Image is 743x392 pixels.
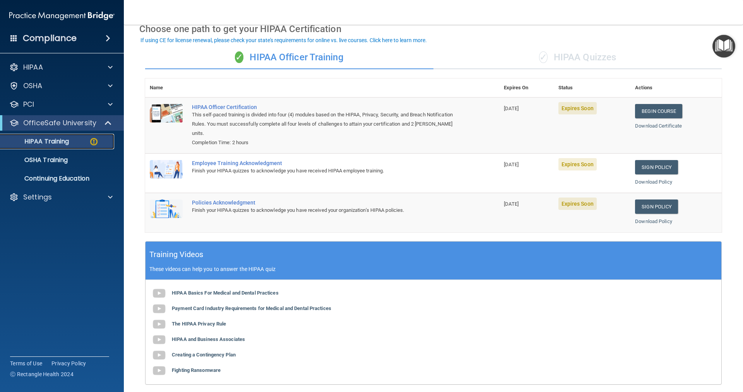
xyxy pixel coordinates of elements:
div: Completion Time: 2 hours [192,138,461,147]
span: Ⓒ Rectangle Health 2024 [10,370,74,378]
span: [DATE] [504,201,519,207]
b: HIPAA and Business Associates [172,336,245,342]
img: gray_youtube_icon.38fcd6cc.png [151,332,167,348]
th: Name [145,78,187,97]
th: Actions [630,78,722,97]
img: gray_youtube_icon.38fcd6cc.png [151,363,167,378]
h4: Compliance [23,33,77,44]
div: This self-paced training is divided into four (4) modules based on the HIPAA, Privacy, Security, ... [192,110,461,138]
p: PCI [23,100,34,109]
a: PCI [9,100,113,109]
a: Download Policy [635,218,672,224]
th: Status [554,78,631,97]
span: ✓ [539,51,548,63]
a: Sign Policy [635,160,678,174]
button: Open Resource Center [712,35,735,58]
span: [DATE] [504,106,519,111]
div: HIPAA Quizzes [433,46,722,69]
b: Fighting Ransomware [172,367,221,373]
img: gray_youtube_icon.38fcd6cc.png [151,301,167,317]
a: Begin Course [635,104,682,118]
a: Sign Policy [635,199,678,214]
a: Download Certificate [635,123,682,129]
span: [DATE] [504,162,519,167]
a: Terms of Use [10,360,42,367]
img: gray_youtube_icon.38fcd6cc.png [151,317,167,332]
img: gray_youtube_icon.38fcd6cc.png [151,286,167,301]
span: Expires Soon [558,158,597,170]
b: Payment Card Industry Requirements for Medical and Dental Practices [172,305,331,311]
a: HIPAA [9,63,113,72]
a: HIPAA Officer Certification [192,104,461,110]
div: Finish your HIPAA quizzes to acknowledge you have received HIPAA employee training. [192,166,461,176]
a: OSHA [9,81,113,90]
p: Settings [23,193,52,202]
button: If using CE for license renewal, please check your state's requirements for online vs. live cours... [139,36,428,44]
p: OfficeSafe University [23,118,96,128]
a: OfficeSafe University [9,118,112,128]
iframe: Drift Widget Chat Controller [609,337,734,368]
div: Employee Training Acknowledgment [192,160,461,166]
h5: Training Videos [149,248,204,261]
p: OSHA Training [5,156,68,164]
div: Finish your HIPAA quizzes to acknowledge you have received your organization’s HIPAA policies. [192,206,461,215]
p: OSHA [23,81,43,90]
img: warning-circle.0cc9ac19.png [89,137,99,147]
b: The HIPAA Privacy Rule [172,321,226,327]
p: HIPAA [23,63,43,72]
a: Download Policy [635,179,672,185]
span: Expires Soon [558,102,597,114]
img: gray_youtube_icon.38fcd6cc.png [151,348,167,363]
a: Settings [9,193,113,202]
div: Policies Acknowledgment [192,199,461,206]
th: Expires On [499,78,553,97]
a: Privacy Policy [51,360,86,367]
span: Expires Soon [558,198,597,210]
span: ✓ [235,51,243,63]
p: Continuing Education [5,175,111,182]
img: PMB logo [9,8,115,24]
div: HIPAA Officer Training [145,46,433,69]
div: If using CE for license renewal, please check your state's requirements for online vs. live cours... [140,37,427,43]
p: HIPAA Training [5,138,69,145]
b: HIPAA Basics For Medical and Dental Practices [172,290,279,296]
div: Choose one path to get your HIPAA Certification [139,18,728,40]
b: Creating a Contingency Plan [172,352,236,358]
p: These videos can help you to answer the HIPAA quiz [149,266,717,272]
